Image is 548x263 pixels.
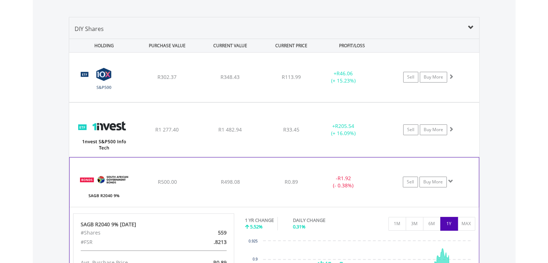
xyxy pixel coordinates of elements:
[200,39,261,52] div: CURRENT VALUE
[137,39,198,52] div: PURCHASE VALUE
[220,73,240,80] span: R348.43
[283,126,299,133] span: R33.45
[245,217,274,224] div: 1 YR CHANGE
[81,221,227,228] div: SAGB R2040 9% [DATE]
[440,217,458,231] button: 1Y
[253,257,258,261] text: 0.9
[157,73,177,80] span: R302.37
[337,70,353,77] span: R46.06
[180,237,232,247] div: .8213
[75,25,104,33] span: DIY Shares
[282,73,301,80] span: R113.99
[403,177,418,187] a: Sell
[70,39,135,52] div: HOLDING
[73,62,135,100] img: TFSA.CSP500.png
[250,223,263,230] span: 5.52%
[220,178,240,185] span: R498.08
[75,237,180,247] div: #FSR
[321,39,383,52] div: PROFIT/LOSS
[388,217,406,231] button: 1M
[316,175,370,189] div: - (- 0.38%)
[403,124,418,135] a: Sell
[157,178,177,185] span: R500.00
[423,217,441,231] button: 6M
[337,175,351,182] span: R1.92
[285,178,298,185] span: R0.89
[75,228,180,237] div: #Shares
[403,72,418,83] a: Sell
[73,166,135,205] img: TFSA.ZA.R2040.png
[420,72,447,83] a: Buy More
[419,177,447,187] a: Buy More
[316,122,371,137] div: + (+ 16.09%)
[406,217,423,231] button: 3M
[335,122,354,129] span: R205.54
[420,124,447,135] a: Buy More
[180,228,232,237] div: 559
[73,112,135,155] img: TFSA.ETF5IT.png
[293,223,306,230] span: 0.31%
[458,217,475,231] button: MAX
[293,217,351,224] div: DAILY CHANGE
[316,70,371,84] div: + (+ 15.23%)
[262,39,320,52] div: CURRENT PRICE
[249,239,258,243] text: 0.925
[155,126,179,133] span: R1 277.40
[218,126,242,133] span: R1 482.94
